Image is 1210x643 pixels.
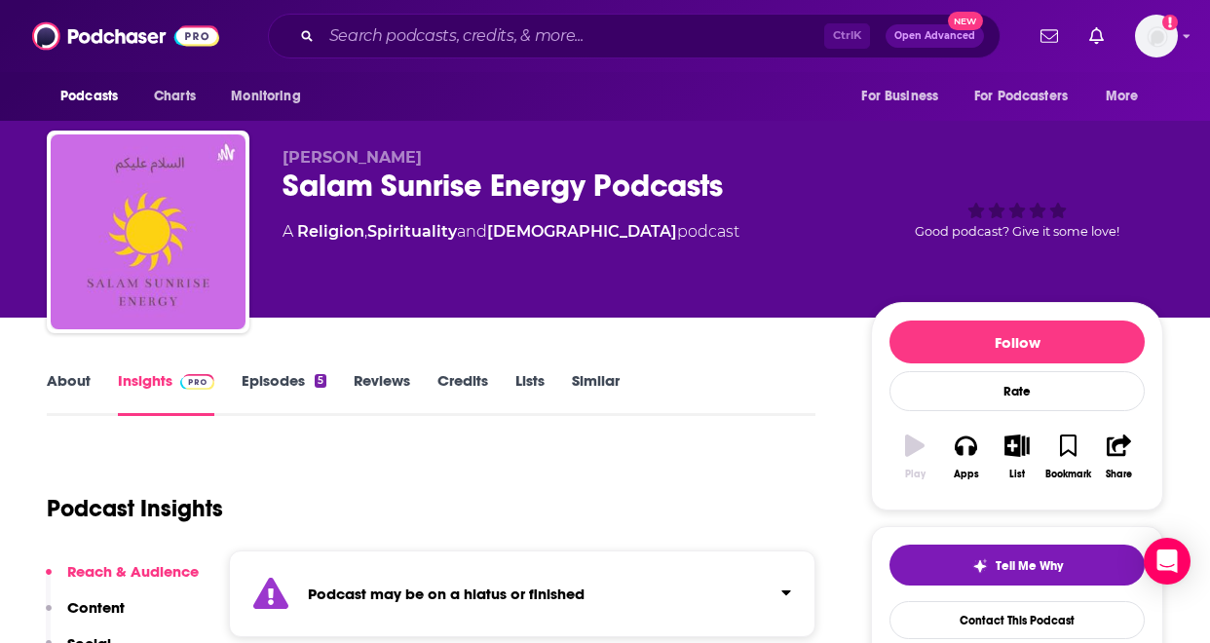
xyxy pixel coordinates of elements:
button: open menu [1092,78,1163,115]
span: For Podcasters [974,83,1068,110]
strong: Podcast may be on a hiatus or finished [308,585,585,603]
a: Lists [515,371,545,416]
img: User Profile [1135,15,1178,57]
div: Open Intercom Messenger [1144,538,1191,585]
div: Apps [954,469,979,480]
button: Open AdvancedNew [886,24,984,48]
p: Content [67,598,125,617]
span: Podcasts [60,83,118,110]
a: InsightsPodchaser Pro [118,371,214,416]
a: Credits [437,371,488,416]
img: Podchaser Pro [180,374,214,390]
div: Search podcasts, credits, & more... [268,14,1001,58]
a: Contact This Podcast [889,601,1145,639]
button: Play [889,422,940,492]
button: open menu [47,78,143,115]
img: tell me why sparkle [972,558,988,574]
button: open menu [962,78,1096,115]
div: Rate [889,371,1145,411]
img: Podchaser - Follow, Share and Rate Podcasts [32,18,219,55]
button: Bookmark [1042,422,1093,492]
div: 5 [315,374,326,388]
img: Salam Sunrise Energy Podcasts [51,134,246,329]
span: For Business [861,83,938,110]
span: Good podcast? Give it some love! [915,224,1119,239]
a: About [47,371,91,416]
span: Open Advanced [894,31,975,41]
span: and [457,222,487,241]
svg: Add a profile image [1162,15,1178,30]
section: Click to expand status details [229,550,815,637]
span: New [948,12,983,30]
a: Similar [572,371,620,416]
div: Share [1106,469,1132,480]
span: More [1106,83,1139,110]
button: open menu [217,78,325,115]
span: Tell Me Why [996,558,1063,574]
button: Show profile menu [1135,15,1178,57]
h1: Podcast Insights [47,494,223,523]
div: Good podcast? Give it some love! [871,148,1163,269]
div: A podcast [283,220,739,244]
button: List [992,422,1042,492]
span: , [364,222,367,241]
a: Charts [141,78,208,115]
span: Logged in as juliafrontz [1135,15,1178,57]
a: Show notifications dropdown [1033,19,1066,53]
a: Spirituality [367,222,457,241]
button: Apps [940,422,991,492]
a: Religion [297,222,364,241]
input: Search podcasts, credits, & more... [321,20,824,52]
a: Episodes5 [242,371,326,416]
span: [PERSON_NAME] [283,148,422,167]
div: List [1009,469,1025,480]
a: [DEMOGRAPHIC_DATA] [487,222,677,241]
a: Show notifications dropdown [1081,19,1112,53]
button: Follow [889,321,1145,363]
span: Charts [154,83,196,110]
button: Content [46,598,125,634]
div: Bookmark [1045,469,1091,480]
span: Ctrl K [824,23,870,49]
button: Share [1094,422,1145,492]
button: Reach & Audience [46,562,199,598]
button: open menu [848,78,963,115]
button: tell me why sparkleTell Me Why [889,545,1145,586]
div: Play [905,469,926,480]
p: Reach & Audience [67,562,199,581]
span: Monitoring [231,83,300,110]
a: Reviews [354,371,410,416]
